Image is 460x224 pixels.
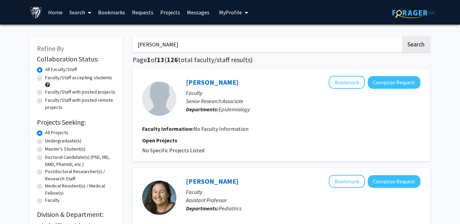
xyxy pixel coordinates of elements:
[66,0,95,24] a: Search
[147,55,151,64] span: 1
[30,6,42,18] img: Johns Hopkins University Logo
[186,196,420,204] p: Assistant Professor
[45,154,116,168] label: Doctoral Candidate(s) (PhD, MD, DMD, PharmD, etc.)
[45,129,68,136] label: All Projects
[95,0,128,24] a: Bookmarks
[219,205,241,212] span: Pediatrics
[193,125,248,132] span: No Faculty Information
[45,168,116,182] label: Postdoctoral Researcher(s) / Research Staff
[45,88,115,96] label: Faculty/Staff with posted projects
[186,106,219,113] b: Departments:
[186,89,420,97] p: Faculty
[45,145,85,153] label: Master's Student(s)
[186,97,420,105] p: Senior Research Associate
[45,182,116,197] label: Medical Resident(s) / Medical Fellow(s)
[219,106,250,113] span: Epidemiology
[167,55,178,64] span: 126
[133,56,430,64] h1: Page of ( total faculty/staff results)
[37,118,116,126] h2: Projects Seeking:
[142,125,193,132] b: Faculty Information:
[184,0,213,24] a: Messages
[186,188,420,196] p: Faculty
[186,78,239,86] a: [PERSON_NAME]
[142,147,204,154] span: No Specific Projects Listed
[157,0,184,24] a: Projects
[37,210,116,219] h2: Division & Department:
[37,55,116,63] h2: Collaboration Status:
[45,97,116,111] label: Faculty/Staff with posted remote projects
[133,37,401,52] input: Search Keywords
[402,37,430,52] button: Search
[37,44,64,53] span: Refine By
[45,197,60,204] label: Faculty
[368,175,420,188] button: Compose Request to Karen Schneider
[157,55,164,64] span: 13
[45,0,66,24] a: Home
[5,193,29,219] iframe: Chat
[219,9,242,16] span: My Profile
[368,76,420,89] button: Compose Request to Michael Schneider
[329,175,365,188] button: Add Karen Schneider to Bookmarks
[45,66,77,73] label: All Faculty/Staff
[329,76,365,89] button: Add Michael Schneider to Bookmarks
[45,137,81,144] label: Undergraduate(s)
[392,8,435,18] img: ForagerOne Logo
[186,205,219,212] b: Departments:
[142,136,420,144] p: Open Projects
[45,74,112,81] label: Faculty/Staff accepting students
[128,0,157,24] a: Requests
[186,177,239,185] a: [PERSON_NAME]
